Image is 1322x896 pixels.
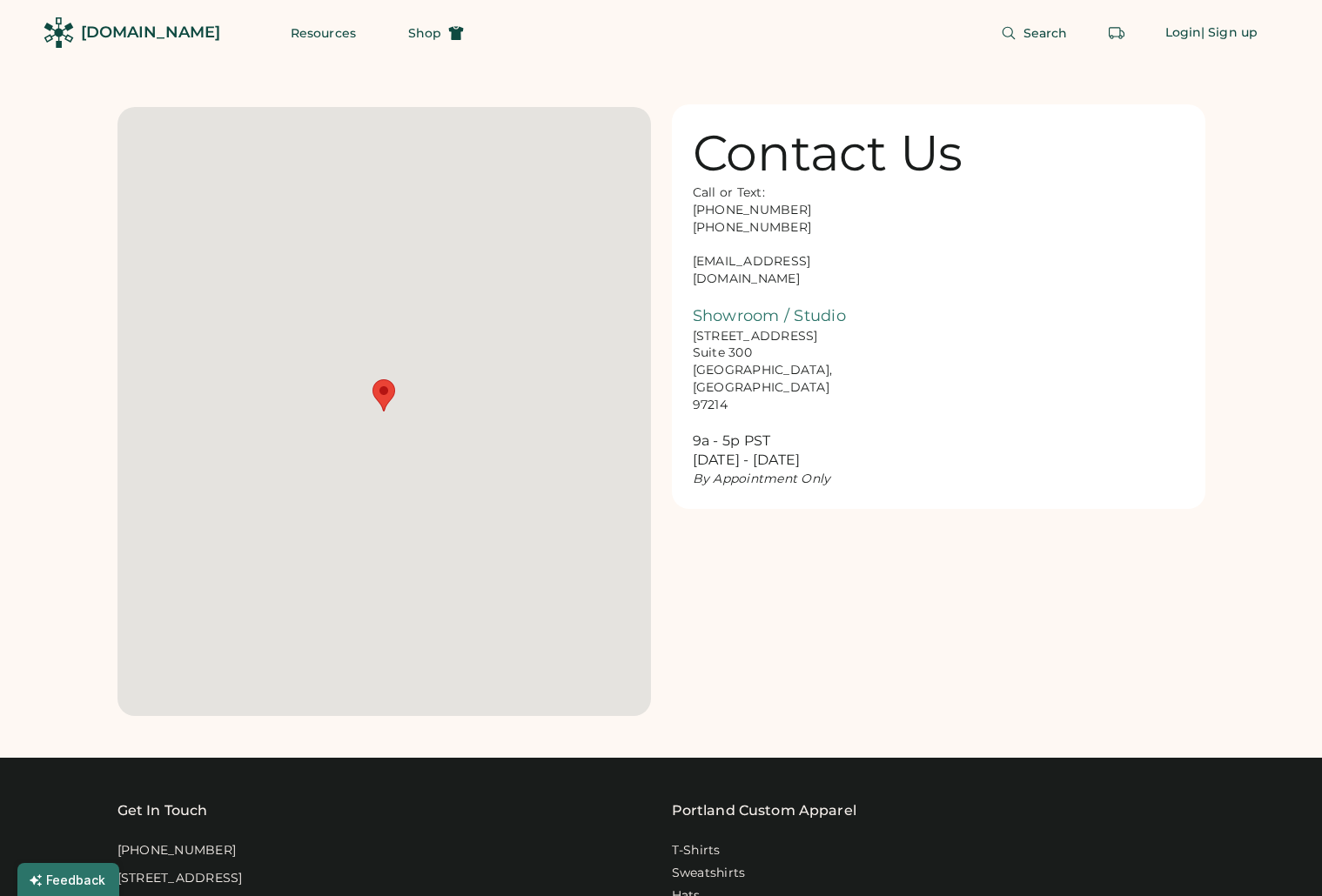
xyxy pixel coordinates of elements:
[44,17,74,48] img: Rendered Logo - Screens
[672,865,746,882] a: Sweatshirts
[81,22,220,43] div: [DOMAIN_NAME]
[387,16,485,50] button: Shop
[980,16,1089,50] button: Search
[1023,27,1068,39] span: Search
[117,842,237,859] div: [PHONE_NUMBER]
[117,800,208,821] div: Get In Touch
[672,842,721,859] a: T-Shirts
[117,870,243,887] div: [STREET_ADDRESS]
[1099,16,1134,50] button: Retrieve an order
[672,800,856,821] a: Portland Custom Apparel
[408,27,441,39] span: Shop
[693,184,867,488] div: Call or Text: [PHONE_NUMBER] [PHONE_NUMBER] [EMAIL_ADDRESS][DOMAIN_NAME] [STREET_ADDRESS] Suite 3...
[1201,24,1258,42] div: | Sign up
[270,16,377,50] button: Resources
[693,471,831,486] em: By Appointment Only
[693,306,846,325] font: Showroom / Studio
[1165,24,1202,42] div: Login
[693,125,963,181] div: Contact Us
[693,432,801,469] font: 9a - 5p PST [DATE] - [DATE]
